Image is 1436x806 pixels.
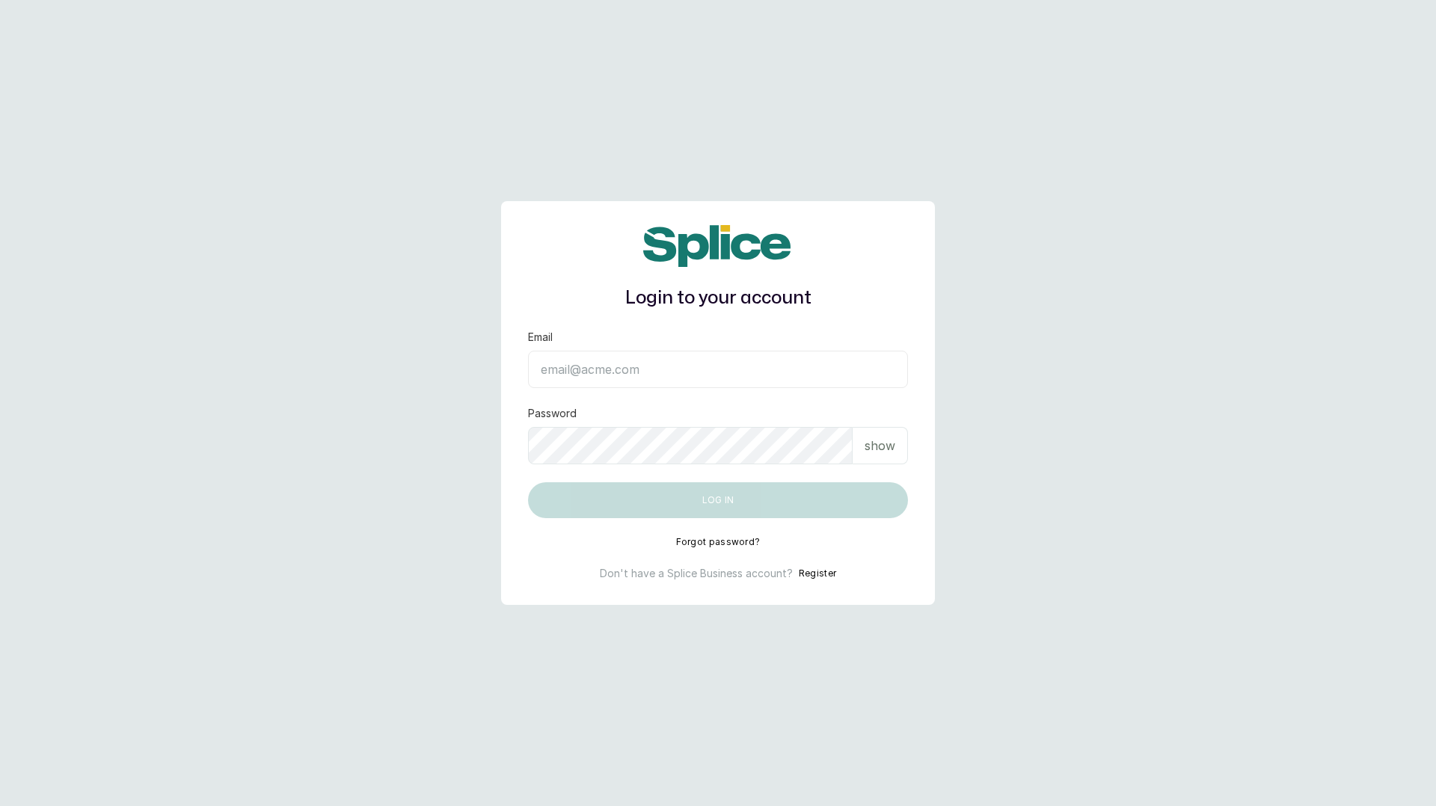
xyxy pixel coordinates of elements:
p: Don't have a Splice Business account? [600,566,793,581]
button: Forgot password? [676,536,761,548]
h1: Login to your account [528,285,908,312]
label: Email [528,330,553,345]
p: show [865,437,895,455]
input: email@acme.com [528,351,908,388]
button: Log in [528,482,908,518]
label: Password [528,406,577,421]
button: Register [799,566,836,581]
